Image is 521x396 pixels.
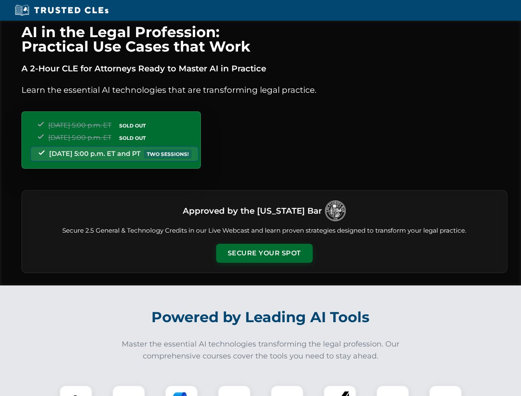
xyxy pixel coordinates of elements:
span: [DATE] 5:00 p.m. ET [48,134,111,141]
p: Master the essential AI technologies transforming the legal profession. Our comprehensive courses... [116,338,405,362]
p: Learn the essential AI technologies that are transforming legal practice. [21,83,507,97]
h1: AI in the Legal Profession: Practical Use Cases that Work [21,25,507,54]
button: Secure Your Spot [216,244,313,263]
img: Logo [325,200,346,221]
span: [DATE] 5:00 p.m. ET [48,121,111,129]
h3: Approved by the [US_STATE] Bar [183,203,322,218]
p: A 2-Hour CLE for Attorneys Ready to Master AI in Practice [21,62,507,75]
span: SOLD OUT [116,134,149,142]
p: Secure 2.5 General & Technology Credits in our Live Webcast and learn proven strategies designed ... [32,226,497,236]
h2: Powered by Leading AI Tools [32,303,489,332]
img: Trusted CLEs [12,4,111,16]
span: SOLD OUT [116,121,149,130]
